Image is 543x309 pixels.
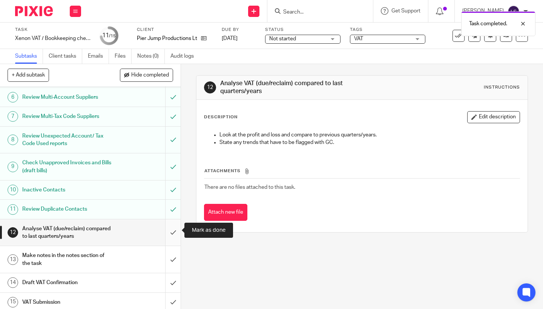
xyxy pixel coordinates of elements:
[120,69,173,81] button: Hide completed
[22,277,113,288] h1: Draft VAT Confirmation
[469,20,507,28] p: Task completed.
[467,111,520,123] button: Edit description
[22,157,113,176] h1: Check Unapproved Invoices and Bills (draft bills)
[269,36,296,41] span: Not started
[508,5,520,17] img: svg%3E
[115,49,132,64] a: Files
[137,27,212,33] label: Client
[15,6,53,16] img: Pixie
[22,111,113,122] h1: Review Multi-Tax Code Suppliers
[204,169,241,173] span: Attachments
[15,49,43,64] a: Subtasks
[8,227,18,238] div: 12
[8,277,18,288] div: 14
[219,139,520,146] p: State any trends that have to be flagged with GC.
[137,35,197,42] p: Pier Jump Productions Ltd
[8,185,18,195] div: 10
[8,254,18,265] div: 13
[265,27,341,33] label: Status
[8,111,18,122] div: 7
[102,31,116,40] div: 11
[49,49,82,64] a: Client tasks
[204,204,247,221] button: Attach new file
[170,49,199,64] a: Audit logs
[354,36,363,41] span: VAT
[222,36,238,41] span: [DATE]
[204,185,295,190] span: There are no files attached to this task.
[15,35,90,42] div: Xenon VAT / Bookkeeping check
[137,49,165,64] a: Notes (0)
[219,131,520,139] p: Look at the profit and loss and compare to previous quarters/years.
[8,69,49,81] button: + Add subtask
[131,72,169,78] span: Hide completed
[88,49,109,64] a: Emails
[22,184,113,196] h1: Inactive Contacts
[22,297,113,308] h1: VAT Submission
[22,130,113,150] h1: Review Unexpected Account/ Tax Code Used reports
[484,84,520,90] div: Instructions
[8,297,18,307] div: 15
[8,92,18,102] div: 6
[204,114,238,120] p: Description
[22,92,113,103] h1: Review Multi-Account Suppliers
[8,204,18,215] div: 11
[22,203,113,215] h1: Review Duplicate Contacts
[8,135,18,145] div: 8
[220,80,378,96] h1: Analyse VAT (due/reclaim) compared to last quarters/years
[109,34,116,38] small: /15
[22,250,113,269] h1: Make notes in the notes section of the task
[15,27,90,33] label: Task
[22,223,113,242] h1: Analyse VAT (due/reclaim) compared to last quarters/years
[222,27,256,33] label: Due by
[8,162,18,172] div: 9
[204,81,216,93] div: 12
